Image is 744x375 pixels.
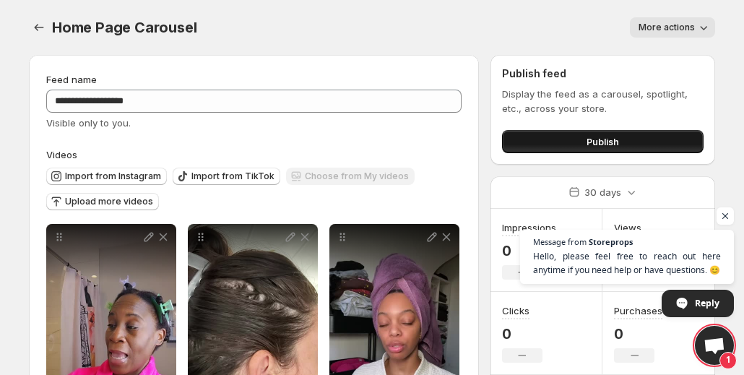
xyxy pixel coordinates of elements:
span: Home Page Carousel [52,19,196,36]
p: 0 [502,242,556,259]
span: Reply [695,290,719,316]
p: Display the feed as a carousel, spotlight, etc., across your store. [502,87,704,116]
span: Import from TikTok [191,171,274,182]
p: 30 days [584,185,621,199]
a: Open chat [695,326,734,365]
span: Hello, please feel free to reach out here anytime if you need help or have questions. 😊 [533,249,721,277]
span: Storeprops [589,238,633,246]
button: Import from TikTok [173,168,280,185]
span: Videos [46,149,77,160]
span: Feed name [46,74,97,85]
p: 0 [502,325,542,342]
button: Settings [29,17,49,38]
span: Publish [587,134,619,149]
button: More actions [630,17,715,38]
h3: Impressions [502,220,556,235]
span: Import from Instagram [65,171,161,182]
span: Message from [533,238,587,246]
button: Upload more videos [46,193,159,210]
h2: Publish feed [502,66,704,81]
button: Import from Instagram [46,168,167,185]
button: Publish [502,130,704,153]
h3: Clicks [502,303,529,318]
span: Upload more videos [65,196,153,207]
p: 0 [614,325,662,342]
span: Visible only to you. [46,117,131,129]
span: More actions [639,22,695,33]
h3: Views [614,220,641,235]
span: 1 [719,352,737,369]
